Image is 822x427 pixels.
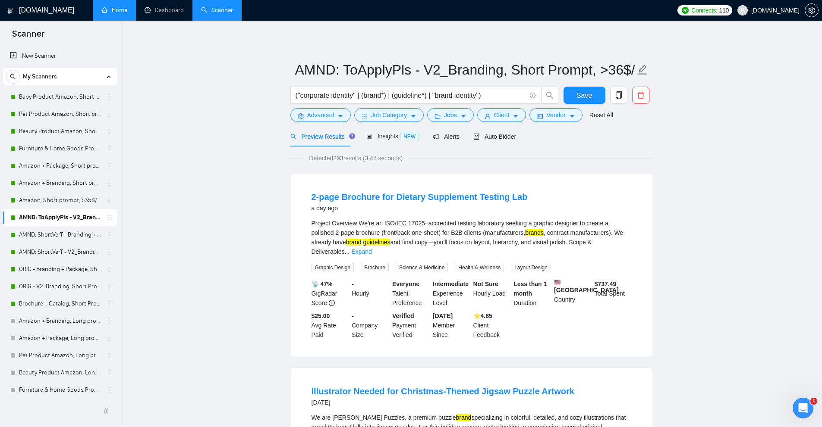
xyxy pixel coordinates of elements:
span: search [290,134,296,140]
a: Illustrator Needed for Christmas-Themed Jigsaw Puzzle Artwork [312,386,574,396]
a: New Scanner [10,47,110,65]
button: Save [564,87,605,104]
button: setting [805,3,819,17]
span: notification [433,134,439,140]
span: holder [106,214,113,221]
span: Preview Results [290,133,353,140]
span: holder [106,180,113,187]
a: homeHome [101,6,127,14]
span: setting [805,7,818,14]
div: Company Size [350,311,391,340]
span: 110 [719,6,729,15]
span: Detected 293 results (3.48 seconds) [303,153,409,163]
button: delete [632,87,649,104]
button: settingAdvancedcaret-down [290,108,351,122]
span: info-circle [530,93,535,98]
span: Connects: [691,6,717,15]
a: 2-page Brochure for Dietary Supplement Testing Lab [312,192,528,202]
span: 1 [810,398,817,405]
span: Insights [366,133,419,140]
a: Brochure + Catalog, Short Prompt, >36$/h, no agency [19,295,101,312]
b: Less than 1 month [513,281,547,297]
div: Member Since [431,311,472,340]
iframe: Intercom live chat [793,398,813,418]
a: Beauty Product Amazon, Short prompt, >35$/h, no agency [19,123,101,140]
b: Not Sure [473,281,498,287]
span: holder [106,249,113,256]
div: a day ago [312,203,528,213]
a: Furniture & Home Goods Product Amazon, Long prompt, >35$/h, no agency [19,381,101,399]
span: holder [106,162,113,169]
input: Search Freelance Jobs... [296,90,526,101]
b: 📡 47% [312,281,333,287]
span: Job Category [371,110,407,120]
input: Scanner name... [295,59,635,81]
span: Vendor [546,110,565,120]
b: $ 737.49 [595,281,617,287]
span: My Scanners [23,68,57,85]
b: $25.00 [312,312,330,319]
a: Amazon + Package, Long prompt, >35$/h, no agency [19,330,101,347]
span: holder [106,145,113,152]
b: [GEOGRAPHIC_DATA] [554,279,619,293]
button: search [541,87,558,104]
div: Hourly Load [472,279,512,308]
span: holder [106,128,113,135]
span: search [6,74,19,80]
b: [DATE] [433,312,453,319]
span: user [740,7,746,13]
button: folderJobscaret-down [427,108,474,122]
div: Talent Preference [391,279,431,308]
span: setting [298,113,304,119]
span: Advanced [307,110,334,120]
mark: brand [346,239,362,246]
b: ⭐️ 4.85 [473,312,492,319]
span: delete [633,91,649,99]
mark: brand [456,414,472,421]
span: Jobs [444,110,457,120]
span: holder [106,369,113,376]
span: Brochure [361,263,389,272]
span: info-circle [329,300,335,306]
b: Everyone [392,281,419,287]
div: Experience Level [431,279,472,308]
span: Graphic Design [312,263,354,272]
span: idcard [537,113,543,119]
mark: guidelines [363,239,390,246]
span: area-chart [366,133,372,139]
a: Furniture & Home Goods Product Amazon, Short prompt, >35$/h, no agency [19,140,101,157]
span: caret-down [569,113,575,119]
span: Save [576,90,592,101]
span: robot [473,134,479,140]
span: caret-down [513,113,519,119]
div: Payment Verified [391,311,431,340]
div: [DATE] [312,397,574,408]
span: holder [106,335,113,342]
button: barsJob Categorycaret-down [354,108,424,122]
a: Pet Product Amazon, Short prompt, >35$/h, no agency [19,106,101,123]
a: Beauty Product Amazon, Long prompt, >35$/h, no agency [19,364,101,381]
span: caret-down [337,113,343,119]
a: ORIG - V2_Branding, Short Prompt, >36$/h, no agency [19,278,101,295]
b: - [352,312,354,319]
span: NEW [400,132,419,141]
span: holder [106,283,113,290]
a: Amazon + Package, Short prompt, >35$/h, no agency [19,157,101,175]
div: Project Overview We’re an ISO/IEC 17025–accredited testing laboratory seeking a graphic designer ... [312,218,632,256]
button: userClientcaret-down [477,108,526,122]
span: caret-down [460,113,466,119]
img: upwork-logo.png [682,7,689,14]
span: holder [106,386,113,393]
div: Hourly [350,279,391,308]
div: Total Spent [593,279,633,308]
span: user [485,113,491,119]
a: dashboardDashboard [145,6,184,14]
div: Avg Rate Paid [310,311,350,340]
span: holder [106,111,113,118]
a: Amazon, Short prompt, >35$/h, no agency [19,192,101,209]
span: search [542,91,558,99]
span: Auto Bidder [473,133,516,140]
span: Health & Wellness [455,263,504,272]
a: Amazon + Branding, Short prompt, >35$/h, no agency [19,175,101,192]
span: Client [494,110,510,120]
